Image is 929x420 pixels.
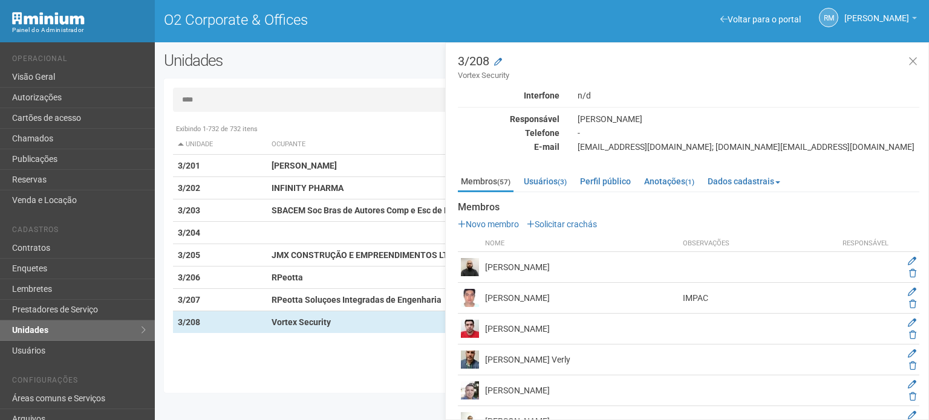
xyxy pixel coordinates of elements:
a: Membros(57) [458,172,513,192]
a: Editar membro [908,349,916,358]
a: Editar membro [908,318,916,328]
div: [EMAIL_ADDRESS][DOMAIN_NAME]; [DOMAIN_NAME][EMAIL_ADDRESS][DOMAIN_NAME] [569,141,928,152]
h3: 3/208 [458,55,919,81]
h2: Unidades [164,51,468,69]
a: Novo membro [458,219,519,229]
td: [PERSON_NAME] Verly [482,344,680,375]
div: Interfone [449,90,569,101]
small: (57) [497,178,510,186]
strong: Vortex Security [272,317,331,327]
strong: RPeotta [272,273,303,282]
h1: O2 Corporate & Offices [164,12,533,28]
img: user.png [461,320,479,338]
img: user.png [461,289,479,307]
strong: 3/203 [178,205,200,215]
strong: SBACEM Soc Bras de Autores Comp e Esc de Música [272,205,472,215]
a: Dados cadastrais [705,172,783,190]
td: IMPAC [680,283,836,314]
div: Responsável [449,114,569,124]
a: Excluir membro [909,268,916,278]
a: Excluir membro [909,392,916,401]
a: Perfil público [577,172,634,190]
span: Rogério Machado [844,2,909,23]
div: Telefone [449,128,569,138]
a: Modificar a unidade [494,56,502,68]
a: Editar membro [908,410,916,420]
small: (3) [558,178,567,186]
td: [PERSON_NAME] [482,283,680,314]
strong: 3/202 [178,183,200,193]
img: user.png [461,381,479,399]
li: Operacional [12,54,146,67]
li: Configurações [12,376,146,389]
small: (1) [685,178,694,186]
strong: 3/204 [178,228,200,237]
div: Exibindo 1-732 de 732 itens [173,124,911,135]
th: Ocupante: activate to sort column ascending [267,135,594,155]
th: Unidade: activate to sort column descending [173,135,267,155]
a: Excluir membro [909,361,916,370]
th: Responsável [835,236,896,252]
div: - [569,128,928,138]
strong: 3/208 [178,317,200,327]
div: n/d [569,90,928,101]
strong: [PERSON_NAME] [272,161,337,170]
a: Editar membro [908,287,916,297]
strong: 3/206 [178,273,200,282]
th: Observações [680,236,836,252]
img: Minium [12,12,85,25]
strong: 3/205 [178,250,200,260]
strong: JMX CONSTRUÇÃO E EMPREENDIMENTOS LTDA [272,250,459,260]
li: Cadastros [12,225,146,238]
a: Excluir membro [909,330,916,340]
img: user.png [461,351,479,369]
a: RM [819,8,838,27]
a: Anotações(1) [641,172,697,190]
td: [PERSON_NAME] [482,314,680,344]
a: Excluir membro [909,299,916,309]
a: Editar membro [908,380,916,389]
div: E-mail [449,141,569,152]
a: Editar membro [908,256,916,266]
strong: Membros [458,202,919,213]
a: Voltar para o portal [720,15,801,24]
td: [PERSON_NAME] [482,375,680,406]
a: [PERSON_NAME] [844,15,917,25]
div: [PERSON_NAME] [569,114,928,124]
small: Vortex Security [458,70,919,81]
img: user.png [461,258,479,276]
a: Usuários(3) [521,172,570,190]
strong: INFINITY PHARMA [272,183,344,193]
a: Solicitar crachás [527,219,597,229]
strong: 3/207 [178,295,200,305]
strong: 3/201 [178,161,200,170]
strong: RPeotta Soluçoes Integradas de Engenharia [272,295,442,305]
th: Nome [482,236,680,252]
div: Painel do Administrador [12,25,146,36]
td: [PERSON_NAME] [482,252,680,283]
